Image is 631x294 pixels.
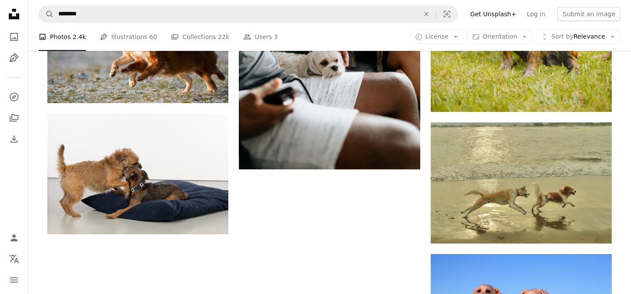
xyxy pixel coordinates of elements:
a: Log in / Sign up [5,229,23,247]
a: Users 3 [243,23,278,51]
button: Menu [5,271,23,289]
img: two dogs running on the beach near the water [431,122,612,243]
a: Photos [5,28,23,46]
a: Collections [5,109,23,127]
button: Clear [417,6,436,22]
button: Orientation [467,30,532,44]
a: Illustrations 60 [100,23,157,51]
a: Log in [521,7,550,21]
button: Language [5,250,23,268]
span: Sort by [551,33,573,40]
span: Relevance [551,32,605,41]
a: two dogs running on the beach near the water [431,179,612,186]
a: Home — Unsplash [5,5,23,25]
a: a couple of dogs standing on top of a pillow [47,170,228,178]
button: Search Unsplash [39,6,54,22]
span: License [425,33,449,40]
button: Visual search [436,6,457,22]
a: Download History [5,130,23,148]
span: 3 [274,32,278,42]
form: Find visuals sitewide [39,5,458,23]
img: a couple of dogs standing on top of a pillow [47,114,228,234]
span: Orientation [482,33,517,40]
span: 60 [149,32,157,42]
span: 22k [218,32,229,42]
a: Get Unsplash+ [465,7,521,21]
button: Sort byRelevance [536,30,620,44]
button: Submit an image [557,7,620,21]
button: License [410,30,464,44]
a: Explore [5,88,23,106]
a: Illustrations [5,49,23,67]
a: Collections 22k [171,23,229,51]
